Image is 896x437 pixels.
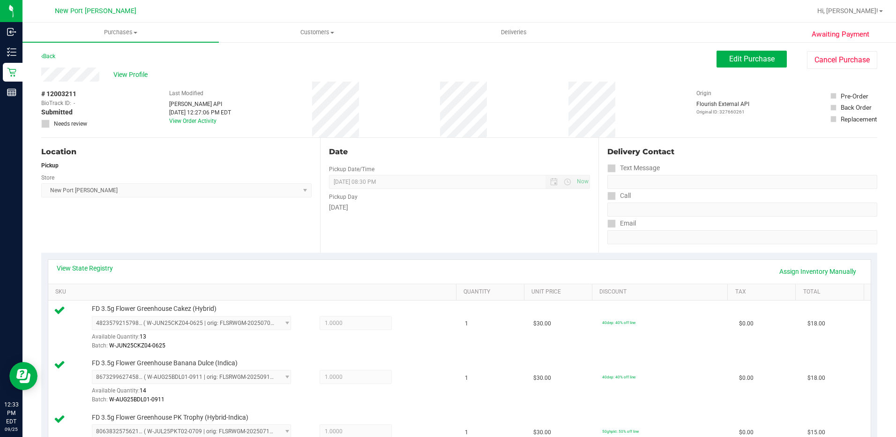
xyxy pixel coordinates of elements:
span: 14 [140,387,146,394]
span: 1 [465,319,468,328]
a: Purchases [22,23,219,42]
label: Email [607,217,636,230]
div: [DATE] 12:27:06 PM EDT [169,108,231,117]
label: Pickup Date/Time [329,165,374,173]
iframe: Resource center [9,362,37,390]
div: Available Quantity: [92,384,302,402]
inline-svg: Retail [7,68,16,77]
span: 40dep: 40% off line [602,375,635,379]
a: Customers [219,23,415,42]
span: Batch: [92,342,108,349]
span: W-AUG25BDL01-0911 [109,396,164,403]
div: [DATE] [329,203,590,212]
span: $30.00 [533,428,551,437]
span: Purchases [22,28,219,37]
a: SKU [55,288,452,296]
p: 09/25 [4,426,18,433]
div: Date [329,146,590,158]
inline-svg: Reports [7,88,16,97]
span: $18.00 [807,374,825,383]
span: BioTrack ID: [41,99,71,107]
a: View Order Activity [169,118,217,124]
span: Batch: [92,396,108,403]
span: FD 3.5g Flower Greenhouse Cakez (Hybrid) [92,304,217,313]
span: Edit Purchase [729,54,775,63]
label: Call [607,189,631,203]
a: Assign Inventory Manually [773,264,862,279]
div: [PERSON_NAME] API [169,100,231,108]
span: Needs review [54,120,87,128]
a: Back [41,53,55,60]
input: Format: (999) 999-9999 [607,175,877,189]
span: FD 3.5g Flower Greenhouse Banana Dulce (Indica) [92,359,238,368]
span: $15.00 [807,428,825,437]
label: Pickup Day [329,193,358,201]
div: Delivery Contact [607,146,877,158]
a: Unit Price [531,288,588,296]
span: 13 [140,333,146,340]
span: W-JUN25CKZ04-0625 [109,342,165,349]
div: Replacement [841,114,877,124]
span: $18.00 [807,319,825,328]
span: 1 [465,428,468,437]
span: $30.00 [533,319,551,328]
span: Submitted [41,107,73,117]
strong: Pickup [41,162,59,169]
span: $0.00 [739,428,754,437]
label: Origin [696,89,711,98]
p: Original ID: 327660261 [696,108,749,115]
span: Hi, [PERSON_NAME]! [817,7,878,15]
div: Location [41,146,312,158]
span: Awaiting Payment [812,29,869,40]
a: View State Registry [57,264,113,273]
span: - [74,99,75,107]
a: Total [803,288,860,296]
div: Pre-Order [841,91,868,101]
span: New Port [PERSON_NAME] [55,7,136,15]
label: Text Message [607,161,660,175]
span: $30.00 [533,374,551,383]
span: Deliveries [488,28,539,37]
a: Discount [599,288,724,296]
span: $0.00 [739,319,754,328]
div: Available Quantity: [92,330,302,348]
a: Tax [735,288,792,296]
button: Cancel Purchase [807,51,877,69]
a: Deliveries [416,23,612,42]
label: Last Modified [169,89,203,98]
button: Edit Purchase [717,51,787,68]
div: Flourish External API [696,100,749,115]
span: $0.00 [739,374,754,383]
span: 50ghpkt: 50% off line [602,429,639,434]
p: 12:33 PM EDT [4,400,18,426]
div: Back Order [841,103,872,112]
a: Quantity [463,288,520,296]
span: 40dep: 40% off line [602,320,635,325]
label: Store [41,173,54,182]
span: 1 [465,374,468,383]
span: FD 3.5g Flower Greenhouse PK Trophy (Hybrid-Indica) [92,413,248,422]
inline-svg: Inbound [7,27,16,37]
span: Customers [219,28,415,37]
inline-svg: Inventory [7,47,16,57]
span: View Profile [113,70,151,80]
input: Format: (999) 999-9999 [607,203,877,217]
span: # 12003211 [41,89,76,99]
